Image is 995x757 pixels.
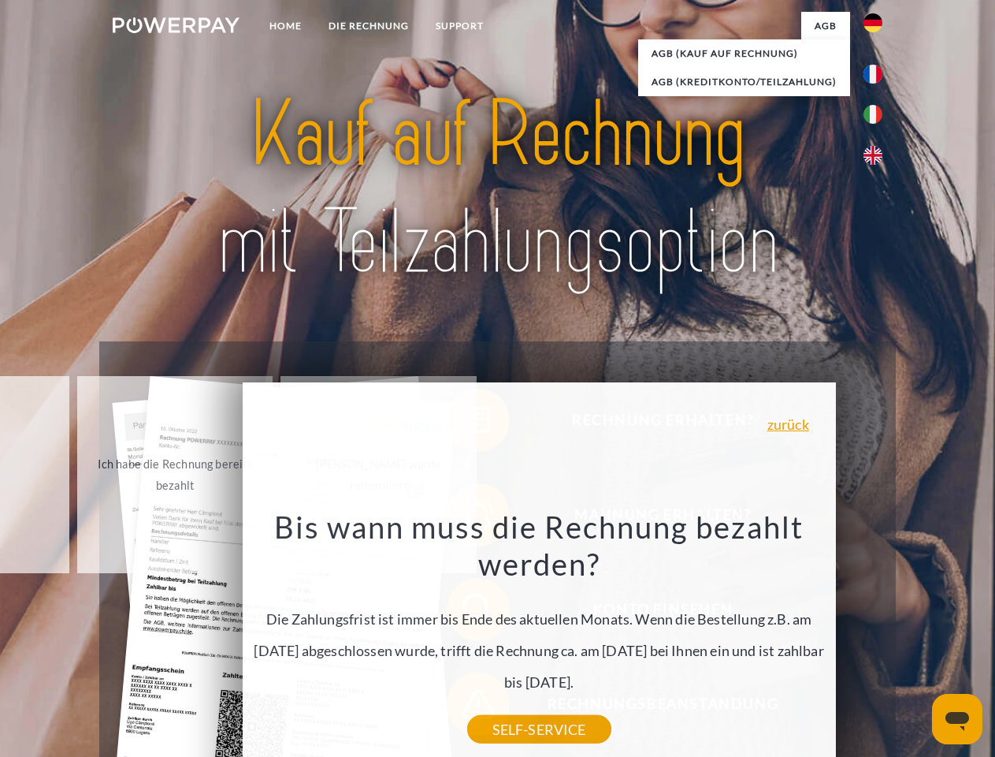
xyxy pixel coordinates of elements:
a: AGB (Kreditkonto/Teilzahlung) [638,68,850,96]
div: Die Zahlungsfrist ist immer bis Ende des aktuellen Monats. Wenn die Bestellung z.B. am [DATE] abg... [251,508,826,729]
a: SELF-SERVICE [467,715,611,744]
a: AGB (Kauf auf Rechnung) [638,39,850,68]
img: en [863,146,882,165]
img: de [863,13,882,32]
a: zurück [767,417,809,431]
a: Home [256,12,315,40]
img: fr [863,65,882,84]
img: title-powerpay_de.svg [150,76,845,302]
img: it [863,105,882,124]
a: agb [801,12,850,40]
img: logo-powerpay-white.svg [113,17,239,33]
div: Ich habe die Rechnung bereits bezahlt [87,453,264,496]
iframe: Schaltfläche zum Öffnen des Messaging-Fensters [932,694,982,744]
h3: Bis wann muss die Rechnung bezahlt werden? [251,508,826,584]
a: SUPPORT [422,12,497,40]
a: DIE RECHNUNG [315,12,422,40]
